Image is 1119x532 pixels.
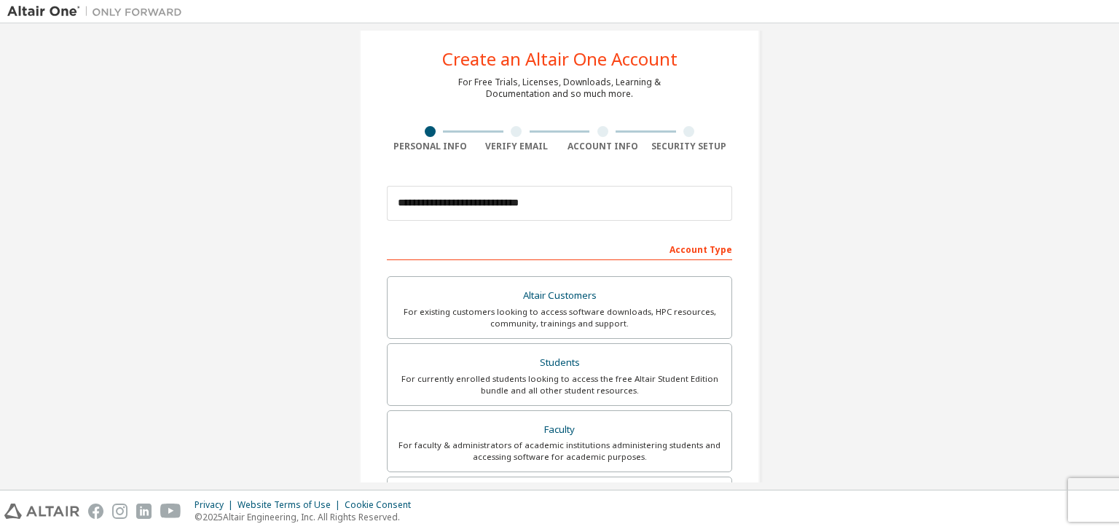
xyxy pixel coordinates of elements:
[136,504,152,519] img: linkedin.svg
[396,439,723,463] div: For faculty & administrators of academic institutions administering students and accessing softwa...
[195,511,420,523] p: © 2025 Altair Engineering, Inc. All Rights Reserved.
[237,499,345,511] div: Website Terms of Use
[345,499,420,511] div: Cookie Consent
[442,50,678,68] div: Create an Altair One Account
[7,4,189,19] img: Altair One
[474,141,560,152] div: Verify Email
[112,504,127,519] img: instagram.svg
[396,373,723,396] div: For currently enrolled students looking to access the free Altair Student Edition bundle and all ...
[396,306,723,329] div: For existing customers looking to access software downloads, HPC resources, community, trainings ...
[160,504,181,519] img: youtube.svg
[195,499,237,511] div: Privacy
[396,420,723,440] div: Faculty
[646,141,733,152] div: Security Setup
[458,77,661,100] div: For Free Trials, Licenses, Downloads, Learning & Documentation and so much more.
[396,286,723,306] div: Altair Customers
[387,141,474,152] div: Personal Info
[88,504,103,519] img: facebook.svg
[4,504,79,519] img: altair_logo.svg
[396,353,723,373] div: Students
[559,141,646,152] div: Account Info
[387,237,732,260] div: Account Type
